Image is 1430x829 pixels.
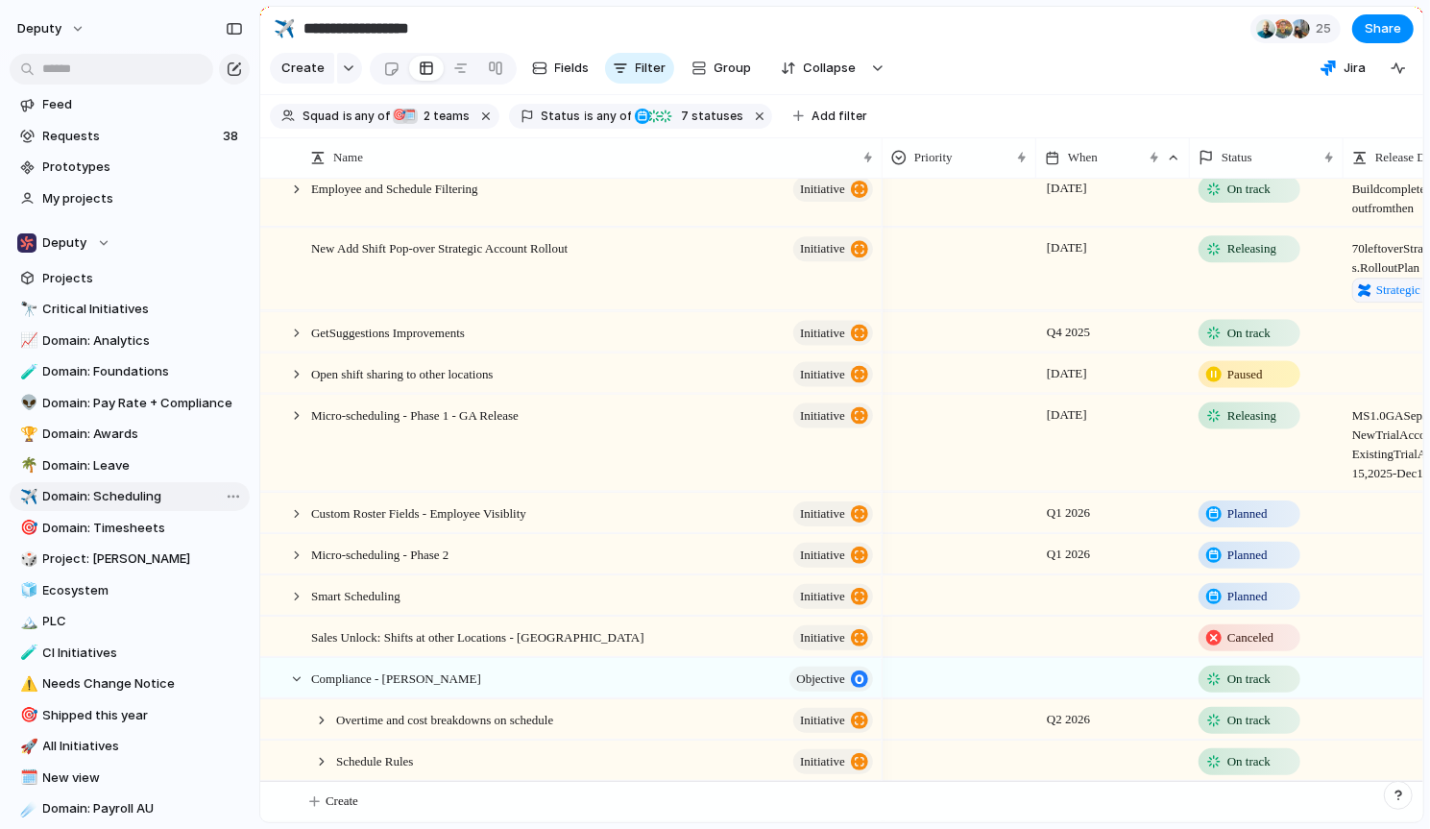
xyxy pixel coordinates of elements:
button: 🌴 [17,456,36,475]
span: Domain: Pay Rate + Compliance [43,394,243,413]
span: Feed [43,95,243,114]
div: 🚀All Initiatives [10,732,250,761]
div: ✈️ [20,486,34,508]
button: 7 statuses [633,106,747,127]
span: Needs Change Notice [43,674,243,694]
span: any of [594,108,632,125]
span: Schedule Rules [336,749,414,771]
button: 🧪 [17,362,36,381]
span: 25 [1316,19,1337,38]
span: Collapse [804,59,857,78]
a: Projects [10,264,250,293]
button: initiative [793,584,873,609]
a: Prototypes [10,153,250,182]
span: On track [1227,670,1271,689]
span: On track [1227,323,1271,342]
span: 7 [675,109,691,123]
div: 🎯Shipped this year [10,701,250,730]
span: Q1 2026 [1042,501,1095,524]
a: 🌴Domain: Leave [10,451,250,480]
a: 🧪Domain: Foundations [10,357,250,386]
span: All Initiatives [43,737,243,756]
div: 🎲 [20,549,34,571]
span: Q2 2026 [1042,708,1095,731]
span: initiative [800,583,845,610]
span: Domain: Analytics [43,331,243,351]
button: isany of [339,106,394,127]
a: 🏆Domain: Awards [10,420,250,449]
span: initiative [800,624,845,651]
button: ⚠️ [17,674,36,694]
span: Compliance - [PERSON_NAME] [311,667,481,689]
span: Domain: Awards [43,425,243,444]
span: My projects [43,189,243,208]
div: 🧪 [20,361,34,383]
span: Filter [636,59,667,78]
span: Employee and Schedule Filtering [311,177,478,199]
button: Filter [605,53,674,84]
span: GetSuggestions Improvements [311,320,465,342]
a: My projects [10,184,250,213]
div: 🗓️ [402,109,418,124]
span: When [1068,148,1098,167]
span: Planned [1227,546,1268,565]
span: Name [333,148,363,167]
button: objective [789,667,873,692]
span: initiative [800,360,845,387]
button: 🔭 [17,300,36,319]
span: 38 [223,127,242,146]
span: Add filter [812,108,867,125]
span: Fields [555,59,590,78]
button: initiative [793,402,873,427]
button: Jira [1313,54,1373,83]
div: 🎯 [20,704,34,726]
button: 🎯🗓️2 teams [392,106,474,127]
span: Priority [914,148,953,167]
a: 🗓️New view [10,764,250,792]
button: ✈️ [269,13,300,44]
span: initiative [800,748,845,775]
span: CI Initiatives [43,644,243,663]
div: 🚀 [20,736,34,758]
span: Domain: Foundations [43,362,243,381]
button: 🗓️ [17,768,36,788]
span: Jira [1344,59,1366,78]
span: Q1 2026 [1042,543,1095,566]
span: On track [1227,180,1271,199]
span: [DATE] [1042,177,1092,200]
span: Custom Roster Fields - Employee Visiblity [311,501,526,524]
div: 🗓️ [20,767,34,789]
span: Canceled [1227,628,1273,647]
div: ⚠️ [20,673,34,695]
span: On track [1227,752,1271,771]
button: 🎯 [17,706,36,725]
span: Status [542,108,581,125]
span: Share [1365,19,1401,38]
a: 🏔️PLC [10,607,250,636]
button: 👽 [17,394,36,413]
button: Add filter [782,103,879,130]
button: deputy [9,13,95,44]
span: Ecosystem [43,581,243,600]
span: Domain: Leave [43,456,243,475]
a: 👽Domain: Pay Rate + Compliance [10,389,250,418]
span: any of [352,108,390,125]
button: initiative [793,177,873,202]
span: Status [1222,148,1252,167]
div: 🧊Ecosystem [10,576,250,605]
a: 🎲Project: [PERSON_NAME] [10,545,250,573]
span: Releasing [1227,405,1276,425]
span: Smart Scheduling [311,584,400,606]
div: ☄️ [20,798,34,820]
button: 🎲 [17,549,36,569]
span: initiative [800,402,845,428]
button: 🧪 [17,644,36,663]
button: 🏆 [17,425,36,444]
a: 🧪CI Initiatives [10,639,250,668]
